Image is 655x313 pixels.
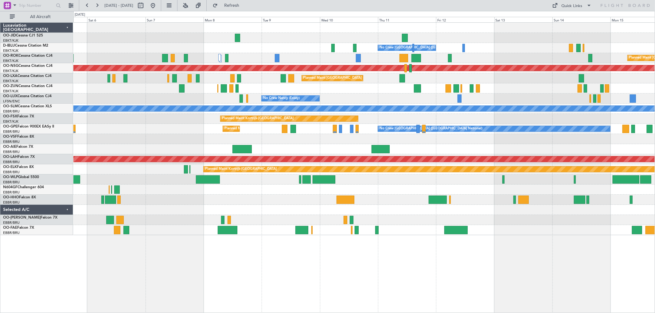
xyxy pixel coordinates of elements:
a: EBBR/BRU [3,180,20,185]
span: OO-JID [3,34,16,37]
div: Sun 7 [146,17,204,22]
a: EBKT/KJK [3,119,18,124]
div: No Crew [GEOGRAPHIC_DATA] ([GEOGRAPHIC_DATA] National) [380,43,482,52]
span: All Aircraft [16,15,65,19]
a: OO-VSFFalcon 8X [3,135,34,139]
a: EBBR/BRU [3,139,20,144]
div: Planned Maint [GEOGRAPHIC_DATA] ([GEOGRAPHIC_DATA] National) [224,124,336,133]
div: Sat 6 [87,17,145,22]
a: OO-ZUNCessna Citation CJ4 [3,84,53,88]
a: OO-GPEFalcon 900EX EASy II [3,125,54,128]
a: OO-HHOFalcon 8X [3,196,36,199]
div: [DATE] [75,12,85,17]
span: OO-ZUN [3,84,18,88]
div: Planned Maint Kortrijk-[GEOGRAPHIC_DATA] [205,165,277,174]
a: EBBR/BRU [3,231,20,235]
a: EBKT/KJK [3,38,18,43]
a: OO-JIDCessna CJ1 525 [3,34,43,37]
a: EBKT/KJK [3,69,18,73]
div: No Crew Nancy (Essey) [263,94,300,103]
a: OO-LUXCessna Citation CJ4 [3,94,52,98]
a: EBBR/BRU [3,160,20,164]
div: Sat 13 [494,17,552,22]
input: Trip Number [19,1,54,10]
span: [DATE] - [DATE] [104,3,133,8]
span: OO-ROK [3,54,18,58]
a: EBBR/BRU [3,170,20,174]
a: EBBR/BRU [3,129,20,134]
a: EBKT/KJK [3,48,18,53]
div: Sun 14 [552,17,610,22]
a: EBKT/KJK [3,89,18,94]
span: D-IBLU [3,44,15,48]
span: OO-WLP [3,175,18,179]
span: OO-[PERSON_NAME] [3,216,41,219]
span: OO-GPE [3,125,18,128]
div: Planned Maint Kortrijk-[GEOGRAPHIC_DATA] [222,114,294,123]
span: OO-LXA [3,74,18,78]
span: OO-LAH [3,155,18,159]
a: D-IBLUCessna Citation M2 [3,44,48,48]
div: Quick Links [562,3,583,9]
a: OO-ELKFalcon 8X [3,165,34,169]
span: OO-FSX [3,115,17,118]
span: OO-HHO [3,196,19,199]
span: OO-ELK [3,165,17,169]
a: OO-ROKCessna Citation CJ4 [3,54,53,58]
span: Refresh [219,3,245,8]
span: OO-VSF [3,135,17,139]
a: OO-NSGCessna Citation CJ4 [3,64,53,68]
a: EBBR/BRU [3,220,20,225]
span: OO-FAE [3,226,17,230]
a: N604GFChallenger 604 [3,185,44,189]
a: EBBR/BRU [3,200,20,205]
div: Mon 8 [204,17,262,22]
a: EBBR/BRU [3,190,20,195]
div: Wed 10 [320,17,378,22]
button: Quick Links [549,1,595,10]
a: OO-FSXFalcon 7X [3,115,34,118]
span: OO-LUX [3,94,18,98]
span: OO-AIE [3,145,16,149]
a: OO-FAEFalcon 7X [3,226,34,230]
div: Tue 9 [262,17,320,22]
a: EBKT/KJK [3,79,18,83]
span: OO-NSG [3,64,18,68]
div: Thu 11 [378,17,436,22]
button: Refresh [210,1,247,10]
a: LFSN/ENC [3,99,20,104]
span: OO-SLM [3,105,18,108]
a: EBBR/BRU [3,109,20,114]
a: OO-LXACessna Citation CJ4 [3,74,52,78]
a: OO-WLPGlobal 5500 [3,175,39,179]
button: All Aircraft [7,12,67,22]
span: N604GF [3,185,18,189]
a: EBBR/BRU [3,150,20,154]
a: EBKT/KJK [3,59,18,63]
a: OO-[PERSON_NAME]Falcon 7X [3,216,57,219]
div: Fri 12 [436,17,494,22]
div: No Crew [GEOGRAPHIC_DATA] ([GEOGRAPHIC_DATA] National) [380,124,482,133]
div: Planned Maint [GEOGRAPHIC_DATA] ([GEOGRAPHIC_DATA] National) [303,74,415,83]
a: OO-LAHFalcon 7X [3,155,35,159]
a: OO-SLMCessna Citation XLS [3,105,52,108]
a: OO-AIEFalcon 7X [3,145,33,149]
